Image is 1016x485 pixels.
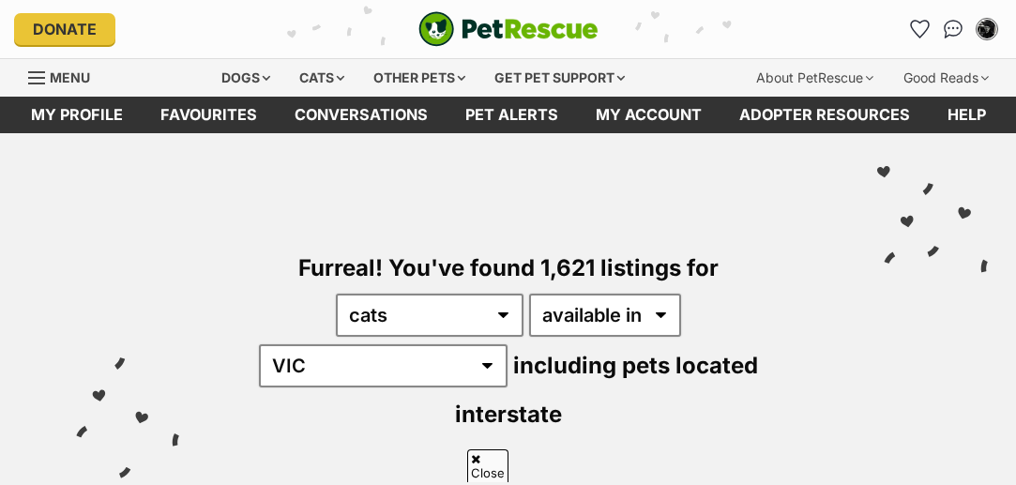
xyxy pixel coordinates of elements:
div: Other pets [360,59,478,97]
span: including pets located interstate [455,352,758,428]
a: Donate [14,13,115,45]
ul: Account quick links [904,14,1002,44]
a: PetRescue [418,11,599,47]
a: My profile [12,97,142,133]
img: logo-cat-932fe2b9b8326f06289b0f2fb663e598f794de774fb13d1741a6617ecf9a85b4.svg [418,11,599,47]
a: Favourites [142,97,276,133]
button: My account [972,14,1002,44]
img: Jon Theodorou profile pic [978,20,996,38]
div: Get pet support [481,59,638,97]
div: Cats [286,59,357,97]
div: About PetRescue [743,59,887,97]
a: conversations [276,97,447,133]
a: Menu [28,59,103,93]
div: Dogs [208,59,283,97]
span: Menu [50,69,90,85]
a: Help [929,97,1005,133]
img: chat-41dd97257d64d25036548639549fe6c8038ab92f7586957e7f3b1b290dea8141.svg [944,20,963,38]
a: Adopter resources [720,97,929,133]
a: Conversations [938,14,968,44]
div: Good Reads [890,59,1002,97]
a: Favourites [904,14,934,44]
a: My account [577,97,720,133]
a: Pet alerts [447,97,577,133]
span: Furreal! You've found 1,621 listings for [298,254,719,281]
span: Close [467,449,508,482]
